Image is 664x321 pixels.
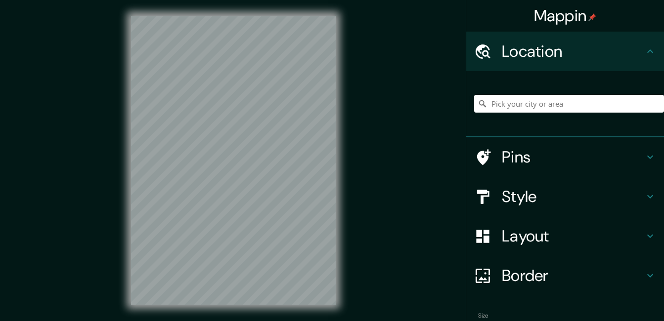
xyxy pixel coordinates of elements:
[466,177,664,216] div: Style
[474,95,664,113] input: Pick your city or area
[502,147,644,167] h4: Pins
[502,266,644,285] h4: Border
[588,13,596,21] img: pin-icon.png
[502,41,644,61] h4: Location
[466,137,664,177] div: Pins
[131,16,336,305] canvas: Map
[502,187,644,206] h4: Style
[478,312,488,320] label: Size
[466,256,664,295] div: Border
[534,6,597,26] h4: Mappin
[466,216,664,256] div: Layout
[466,32,664,71] div: Location
[502,226,644,246] h4: Layout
